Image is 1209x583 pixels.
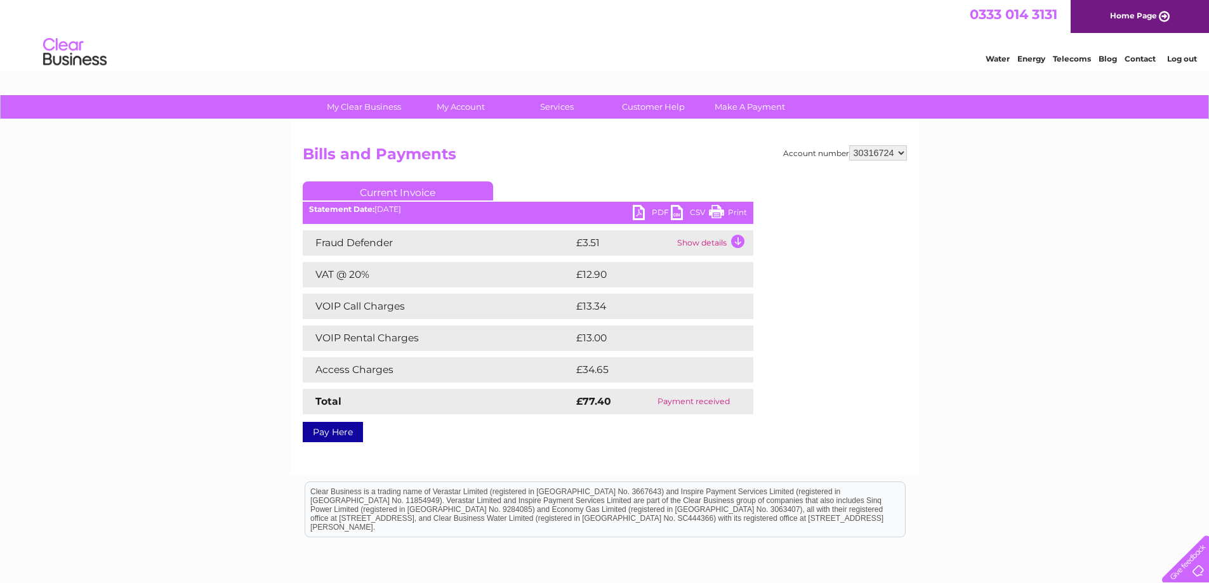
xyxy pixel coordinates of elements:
a: Water [986,54,1010,63]
td: Show details [674,230,753,256]
a: Print [709,205,747,223]
a: My Clear Business [312,95,416,119]
h2: Bills and Payments [303,145,907,169]
strong: Total [315,395,341,407]
img: logo.png [43,33,107,72]
a: CSV [671,205,709,223]
a: Pay Here [303,422,363,442]
td: VOIP Call Charges [303,294,573,319]
td: VAT @ 20% [303,262,573,287]
a: Customer Help [601,95,706,119]
td: Access Charges [303,357,573,383]
td: £12.90 [573,262,727,287]
a: Contact [1125,54,1156,63]
a: 0333 014 3131 [970,6,1057,22]
a: Make A Payment [697,95,802,119]
a: Log out [1167,54,1197,63]
a: Blog [1099,54,1117,63]
td: Fraud Defender [303,230,573,256]
td: Payment received [635,389,753,414]
a: Current Invoice [303,181,493,200]
a: My Account [408,95,513,119]
div: [DATE] [303,205,753,214]
td: £34.65 [573,357,728,383]
div: Account number [783,145,907,160]
a: PDF [633,205,671,223]
td: VOIP Rental Charges [303,325,573,351]
strong: £77.40 [576,395,611,407]
td: £13.34 [573,294,727,319]
a: Services [505,95,609,119]
a: Telecoms [1053,54,1091,63]
td: £13.00 [573,325,727,351]
b: Statement Date: [309,204,374,214]
div: Clear Business is a trading name of Verastar Limited (registered in [GEOGRAPHIC_DATA] No. 3667643... [305,7,905,62]
a: Energy [1017,54,1045,63]
td: £3.51 [573,230,674,256]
